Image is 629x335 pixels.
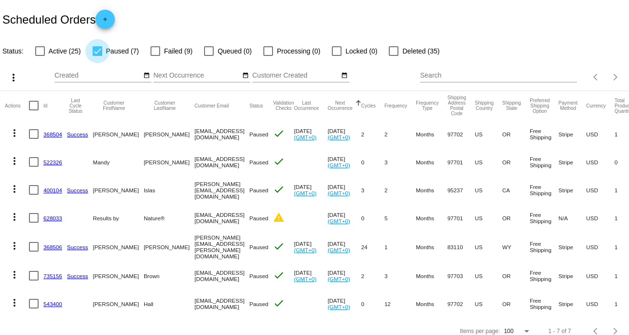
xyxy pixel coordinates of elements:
[559,290,586,318] mat-cell: Stripe
[586,103,606,108] button: Change sorting for CurrencyIso
[294,134,316,140] a: (GMT+0)
[345,45,377,57] span: Locked (0)
[447,120,475,148] mat-cell: 97702
[559,204,586,232] mat-cell: N/A
[194,176,249,204] mat-cell: [PERSON_NAME][EMAIL_ADDRESS][DOMAIN_NAME]
[502,148,530,176] mat-cell: OR
[559,176,586,204] mat-cell: Stripe
[586,290,615,318] mat-cell: USD
[447,262,475,290] mat-cell: 97703
[67,131,88,137] a: Success
[328,247,350,253] a: (GMT+0)
[328,120,361,148] mat-cell: [DATE]
[384,262,416,290] mat-cell: 3
[502,176,530,204] mat-cell: CA
[586,204,615,232] mat-cell: USD
[43,215,62,221] a: 628033
[144,100,186,111] button: Change sorting for CustomerLastName
[559,232,586,262] mat-cell: Stripe
[384,148,416,176] mat-cell: 3
[194,204,249,232] mat-cell: [EMAIL_ADDRESS][DOMAIN_NAME]
[502,262,530,290] mat-cell: OR
[144,290,194,318] mat-cell: Hall
[9,297,20,308] mat-icon: more_vert
[475,204,502,232] mat-cell: US
[447,176,475,204] mat-cell: 95237
[328,148,361,176] mat-cell: [DATE]
[447,95,466,116] button: Change sorting for ShippingPostcode
[447,148,475,176] mat-cell: 97701
[384,290,416,318] mat-cell: 12
[93,204,144,232] mat-cell: Results by
[144,232,194,262] mat-cell: [PERSON_NAME]
[252,72,339,80] input: Customer Created
[93,262,144,290] mat-cell: [PERSON_NAME]
[504,328,514,335] span: 100
[144,176,194,204] mat-cell: Islas
[273,212,285,223] mat-icon: warning
[402,45,439,57] span: Deleted (35)
[475,176,502,204] mat-cell: US
[502,232,530,262] mat-cell: WY
[106,45,139,57] span: Paused (7)
[93,120,144,148] mat-cell: [PERSON_NAME]
[384,204,416,232] mat-cell: 5
[328,134,350,140] a: (GMT+0)
[328,100,353,111] button: Change sorting for NextOccurrenceUtc
[277,45,320,57] span: Processing (0)
[328,190,350,196] a: (GMT+0)
[49,45,81,57] span: Active (25)
[9,183,20,195] mat-icon: more_vert
[530,262,559,290] mat-cell: Free Shipping
[294,100,319,111] button: Change sorting for LastOccurrenceUtc
[416,262,447,290] mat-cell: Months
[43,187,62,193] a: 400104
[559,262,586,290] mat-cell: Stripe
[144,262,194,290] mat-cell: Brown
[144,148,194,176] mat-cell: [PERSON_NAME]
[530,290,559,318] mat-cell: Free Shipping
[43,244,62,250] a: 368506
[447,204,475,232] mat-cell: 97701
[9,127,20,139] mat-icon: more_vert
[249,131,268,137] span: Paused
[194,232,249,262] mat-cell: [PERSON_NAME][EMAIL_ADDRESS][PERSON_NAME][DOMAIN_NAME]
[99,16,111,27] mat-icon: add
[294,120,328,148] mat-cell: [DATE]
[294,232,328,262] mat-cell: [DATE]
[328,290,361,318] mat-cell: [DATE]
[144,120,194,148] mat-cell: [PERSON_NAME]
[93,232,144,262] mat-cell: [PERSON_NAME]
[559,148,586,176] mat-cell: Stripe
[328,218,350,224] a: (GMT+0)
[2,47,24,55] span: Status:
[475,290,502,318] mat-cell: US
[586,148,615,176] mat-cell: USD
[502,120,530,148] mat-cell: OR
[420,72,577,80] input: Search
[328,276,350,282] a: (GMT+0)
[504,328,531,335] mat-select: Items per page:
[502,204,530,232] mat-cell: OR
[530,204,559,232] mat-cell: Free Shipping
[93,176,144,204] mat-cell: [PERSON_NAME]
[475,100,493,111] button: Change sorting for ShippingCountry
[530,120,559,148] mat-cell: Free Shipping
[67,273,88,279] a: Success
[273,297,285,309] mat-icon: check
[416,204,447,232] mat-cell: Months
[530,148,559,176] mat-cell: Free Shipping
[460,328,500,335] div: Items per page:
[294,190,316,196] a: (GMT+0)
[586,120,615,148] mat-cell: USD
[586,262,615,290] mat-cell: USD
[242,72,249,80] mat-icon: date_range
[67,187,88,193] a: Success
[43,131,62,137] a: 368504
[502,290,530,318] mat-cell: OR
[294,276,316,282] a: (GMT+0)
[273,184,285,195] mat-icon: check
[43,103,47,108] button: Change sorting for Id
[475,232,502,262] mat-cell: US
[475,262,502,290] mat-cell: US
